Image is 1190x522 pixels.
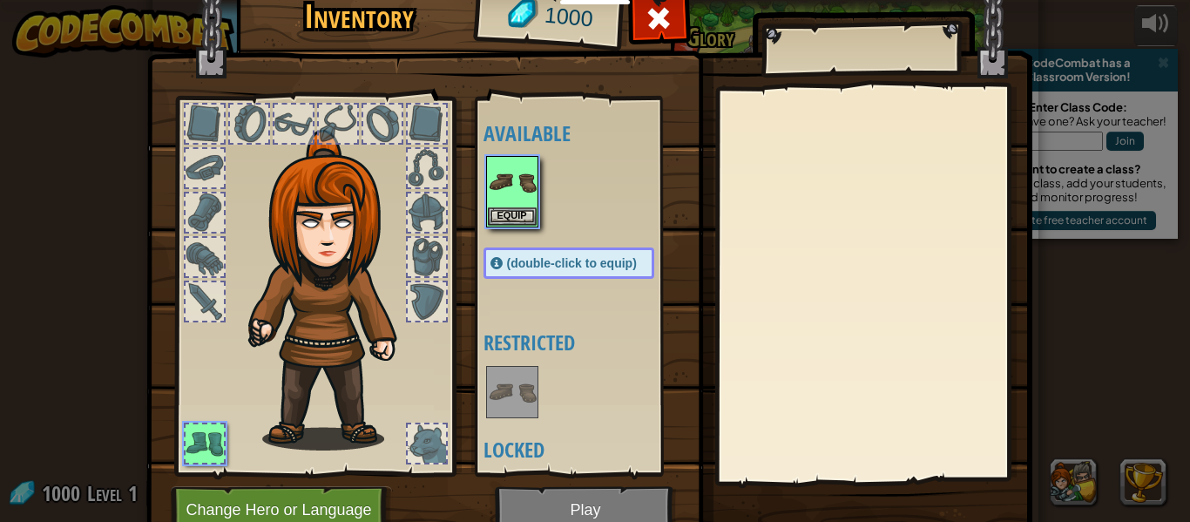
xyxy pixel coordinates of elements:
img: hair_f2.png [240,130,428,451]
img: portrait.png [488,368,537,417]
h4: Restricted [483,331,689,354]
button: Equip [488,207,537,226]
span: (double-click to equip) [507,256,637,270]
h4: Locked [483,438,689,461]
img: portrait.png [488,158,537,207]
h4: Available [483,122,689,145]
